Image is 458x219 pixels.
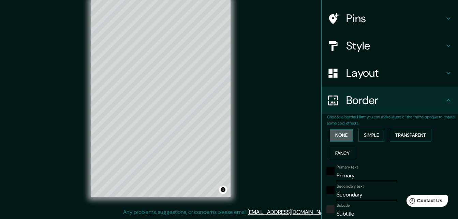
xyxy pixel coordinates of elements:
[327,114,458,126] p: Choose a border. : you can make layers of the frame opaque to create some cool effects.
[322,5,458,32] div: Pins
[358,129,384,142] button: Simple
[346,93,444,107] h4: Border
[123,208,333,216] p: Any problems, suggestions, or concerns please email .
[397,192,450,211] iframe: Help widget launcher
[322,32,458,59] div: Style
[337,203,350,208] label: Subtitle
[346,12,444,25] h4: Pins
[322,59,458,87] div: Layout
[357,114,365,120] b: Hint
[346,66,444,80] h4: Layout
[390,129,431,142] button: Transparent
[337,184,364,189] label: Secondary text
[337,164,358,170] label: Primary text
[326,167,335,175] button: black
[326,205,335,213] button: color-222222
[322,87,458,114] div: Border
[346,39,444,53] h4: Style
[330,147,355,160] button: Fancy
[219,186,227,194] button: Toggle attribution
[326,186,335,194] button: black
[248,208,332,216] a: [EMAIL_ADDRESS][DOMAIN_NAME]
[330,129,353,142] button: None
